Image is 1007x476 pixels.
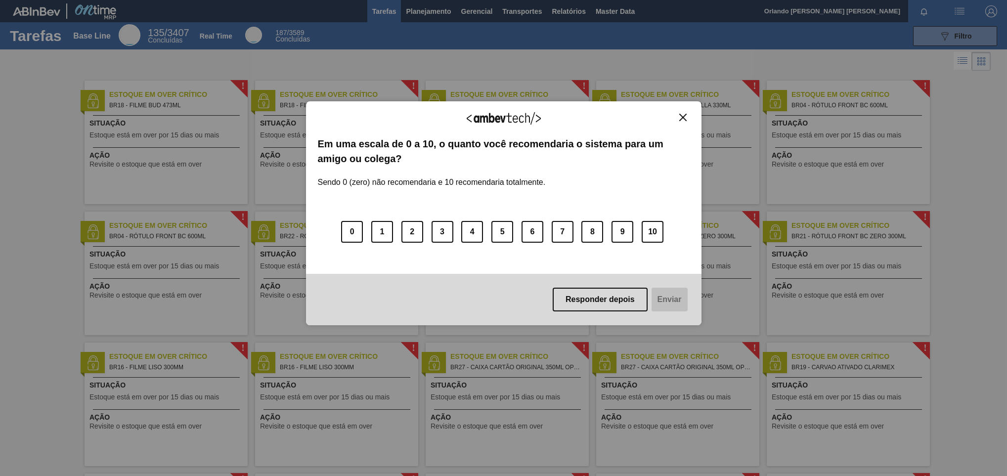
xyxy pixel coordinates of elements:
label: Em uma escala de 0 a 10, o quanto você recomendaria o sistema para um amigo ou colega? [318,136,690,167]
button: 0 [341,221,363,243]
button: 8 [581,221,603,243]
button: 7 [552,221,573,243]
button: 2 [401,221,423,243]
button: 3 [432,221,453,243]
button: 10 [642,221,663,243]
img: Close [679,114,687,121]
button: Close [676,113,690,122]
img: Logo Ambevtech [467,112,541,125]
button: 1 [371,221,393,243]
label: Sendo 0 (zero) não recomendaria e 10 recomendaria totalmente. [318,166,546,187]
button: 6 [522,221,543,243]
button: 9 [612,221,633,243]
button: 5 [491,221,513,243]
button: Responder depois [553,288,648,311]
button: 4 [461,221,483,243]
